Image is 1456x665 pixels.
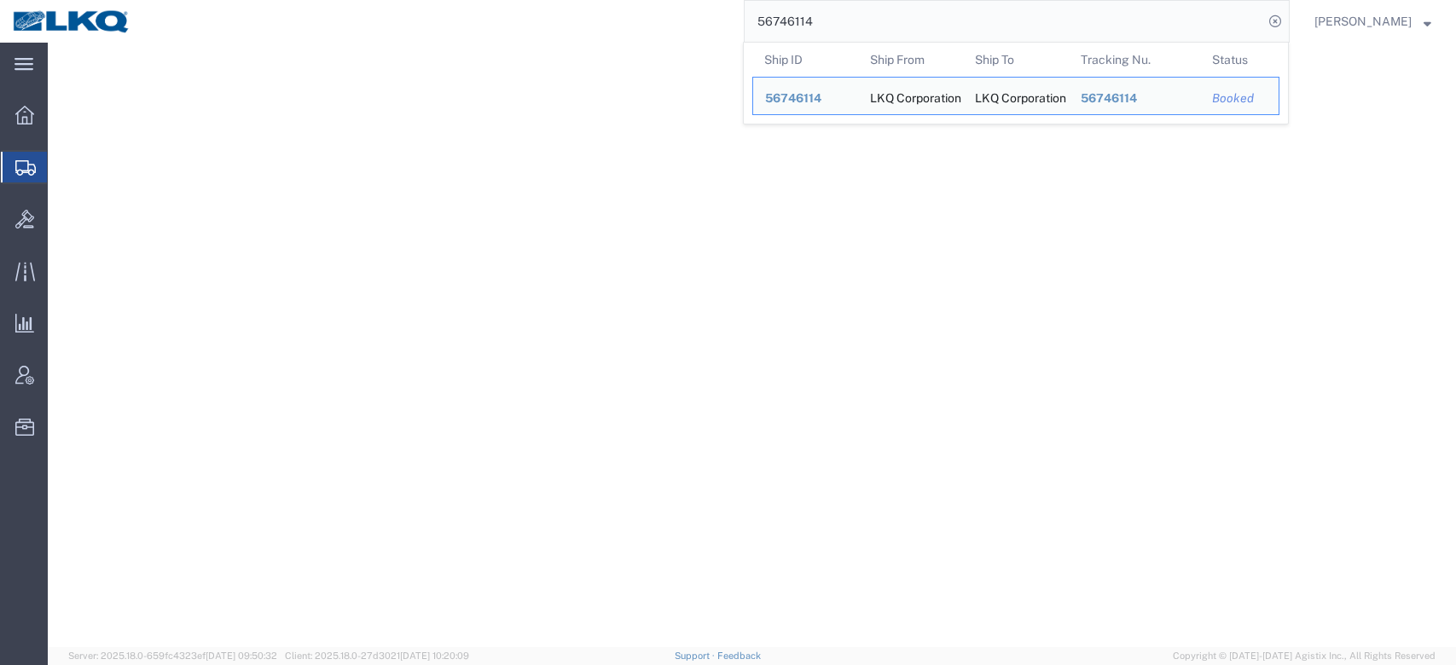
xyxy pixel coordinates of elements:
div: 56746114 [1081,90,1189,107]
iframe: FS Legacy Container [48,43,1456,647]
span: 56746114 [765,91,821,105]
th: Status [1200,43,1279,77]
div: Booked [1212,90,1267,107]
span: Matt Harvey [1314,12,1412,31]
button: [PERSON_NAME] [1314,11,1432,32]
th: Tracking Nu. [1069,43,1201,77]
table: Search Results [752,43,1288,124]
a: Support [675,651,717,661]
input: Search for shipment number, reference number [745,1,1263,42]
span: Client: 2025.18.0-27d3021 [285,651,469,661]
th: Ship From [858,43,964,77]
span: [DATE] 09:50:32 [206,651,277,661]
div: 56746114 [765,90,846,107]
th: Ship To [963,43,1069,77]
span: Copyright © [DATE]-[DATE] Agistix Inc., All Rights Reserved [1173,649,1436,663]
span: [DATE] 10:20:09 [400,651,469,661]
span: 56746114 [1081,91,1137,105]
div: LKQ Corporation [975,78,1057,114]
a: Feedback [717,651,761,661]
span: Server: 2025.18.0-659fc4323ef [68,651,277,661]
div: LKQ Corporation [870,78,952,114]
th: Ship ID [752,43,858,77]
img: logo [12,9,131,34]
